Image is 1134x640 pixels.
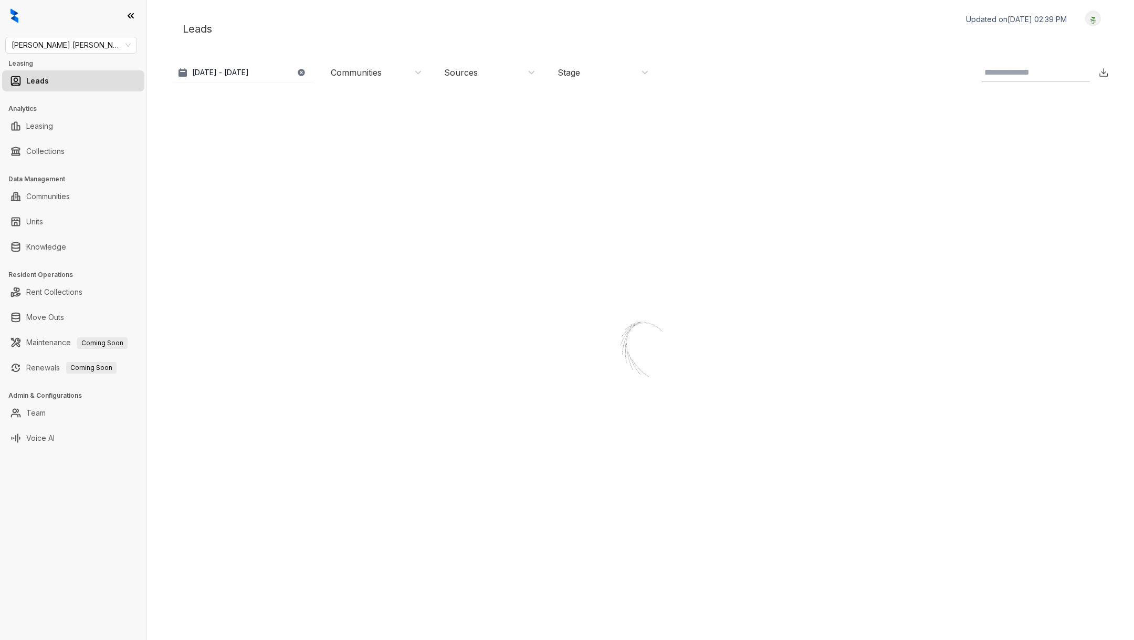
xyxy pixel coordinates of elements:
[1086,13,1100,24] img: UserAvatar
[8,104,146,113] h3: Analytics
[2,307,144,328] li: Move Outs
[2,357,144,378] li: Renewals
[26,282,82,303] a: Rent Collections
[26,116,53,137] a: Leasing
[1098,67,1109,78] img: Download
[2,116,144,137] li: Leasing
[26,141,65,162] a: Collections
[2,428,144,449] li: Voice AI
[2,282,144,303] li: Rent Collections
[10,8,18,23] img: logo
[444,67,478,78] div: Sources
[622,405,659,415] div: Loading...
[2,211,144,232] li: Units
[26,402,46,424] a: Team
[66,362,117,374] span: Coming Soon
[8,174,146,184] h3: Data Management
[26,186,70,207] a: Communities
[331,67,382,78] div: Communities
[966,14,1067,25] p: Updated on [DATE] 02:39 PM
[26,211,43,232] a: Units
[2,141,144,162] li: Collections
[8,270,146,280] h3: Resident Operations
[588,300,693,405] img: Loader
[26,428,55,449] a: Voice AI
[12,37,131,53] span: Gates Hudson
[26,357,117,378] a: RenewalsComing Soon
[77,337,128,349] span: Coming Soon
[2,236,144,257] li: Knowledge
[192,67,249,78] p: [DATE] - [DATE]
[26,70,49,91] a: Leads
[1078,68,1087,77] img: SearchIcon
[2,186,144,207] li: Communities
[8,391,146,400] h3: Admin & Configurations
[2,402,144,424] li: Team
[2,332,144,353] li: Maintenance
[558,67,580,78] div: Stage
[172,63,314,82] button: [DATE] - [DATE]
[8,59,146,68] h3: Leasing
[26,307,64,328] a: Move Outs
[2,70,144,91] li: Leads
[172,11,1109,47] div: Leads
[26,236,66,257] a: Knowledge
